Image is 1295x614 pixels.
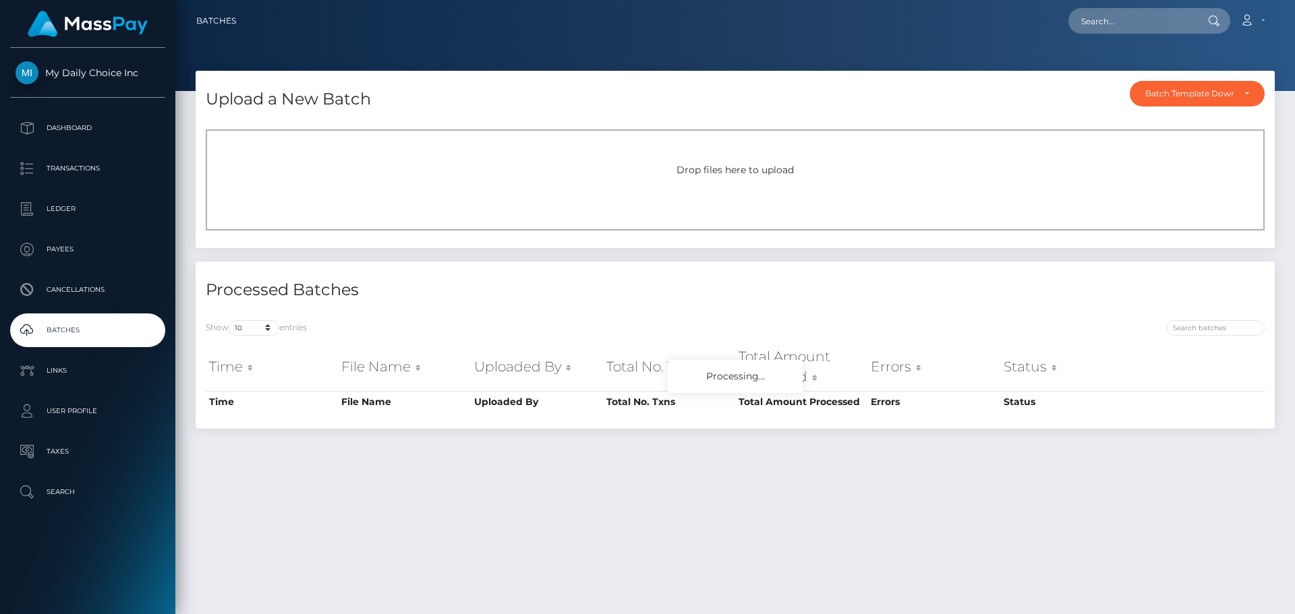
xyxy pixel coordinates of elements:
[471,343,603,391] th: Uploaded By
[10,192,165,226] a: Ledger
[677,164,794,176] span: Drop files here to upload
[206,343,338,391] th: Time
[206,278,725,302] h4: Processed Batches
[16,239,160,259] p: Payees
[1068,8,1195,34] input: Search...
[16,361,160,381] p: Links
[735,343,867,391] th: Total Amount Processed
[16,482,160,502] p: Search
[16,199,160,219] p: Ledger
[1000,391,1132,412] th: Status
[1167,320,1265,336] input: Search batches
[16,158,160,179] p: Transactions
[16,401,160,421] p: User Profile
[603,343,735,391] th: Total No. Txns
[229,320,279,336] select: Showentries
[603,391,735,412] th: Total No. Txns
[16,118,160,138] p: Dashboard
[471,391,603,412] th: Uploaded By
[206,88,371,111] h4: Upload a New Batch
[735,391,867,412] th: Total Amount Processed
[10,354,165,388] a: Links
[196,7,236,35] a: Batches
[16,441,160,462] p: Taxes
[16,320,160,340] p: Batches
[16,61,38,84] img: My Daily Choice Inc
[206,391,338,412] th: Time
[10,67,165,79] span: My Daily Choice Inc
[867,343,1000,391] th: Errors
[1000,343,1132,391] th: Status
[10,394,165,428] a: User Profile
[867,391,1000,412] th: Errors
[1145,88,1234,99] div: Batch Template Download
[668,360,803,393] div: Processing...
[28,11,148,37] img: MassPay Logo
[10,273,165,307] a: Cancellations
[10,233,165,266] a: Payees
[10,435,165,468] a: Taxes
[10,475,165,509] a: Search
[16,280,160,300] p: Cancellations
[338,391,470,412] th: File Name
[10,152,165,185] a: Transactions
[1130,81,1265,106] button: Batch Template Download
[10,111,165,145] a: Dashboard
[338,343,470,391] th: File Name
[206,320,307,336] label: Show entries
[10,313,165,347] a: Batches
